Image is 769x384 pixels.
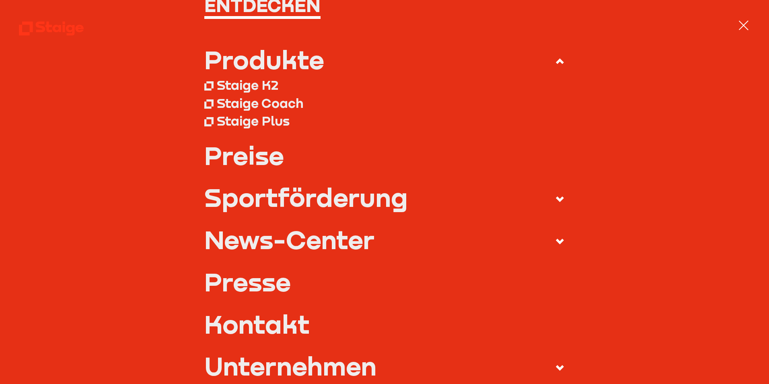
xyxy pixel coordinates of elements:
[217,95,303,111] div: Staige Coach
[204,184,408,210] div: Sportförderung
[217,77,278,93] div: Staige K2
[217,113,290,128] div: Staige Plus
[204,311,565,337] a: Kontakt
[204,353,376,378] div: Unternehmen
[204,227,374,252] div: News-Center
[204,76,565,94] a: Staige K2
[204,142,565,168] a: Preise
[204,112,565,130] a: Staige Plus
[204,47,324,72] div: Produkte
[204,269,565,294] a: Presse
[204,94,565,111] a: Staige Coach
